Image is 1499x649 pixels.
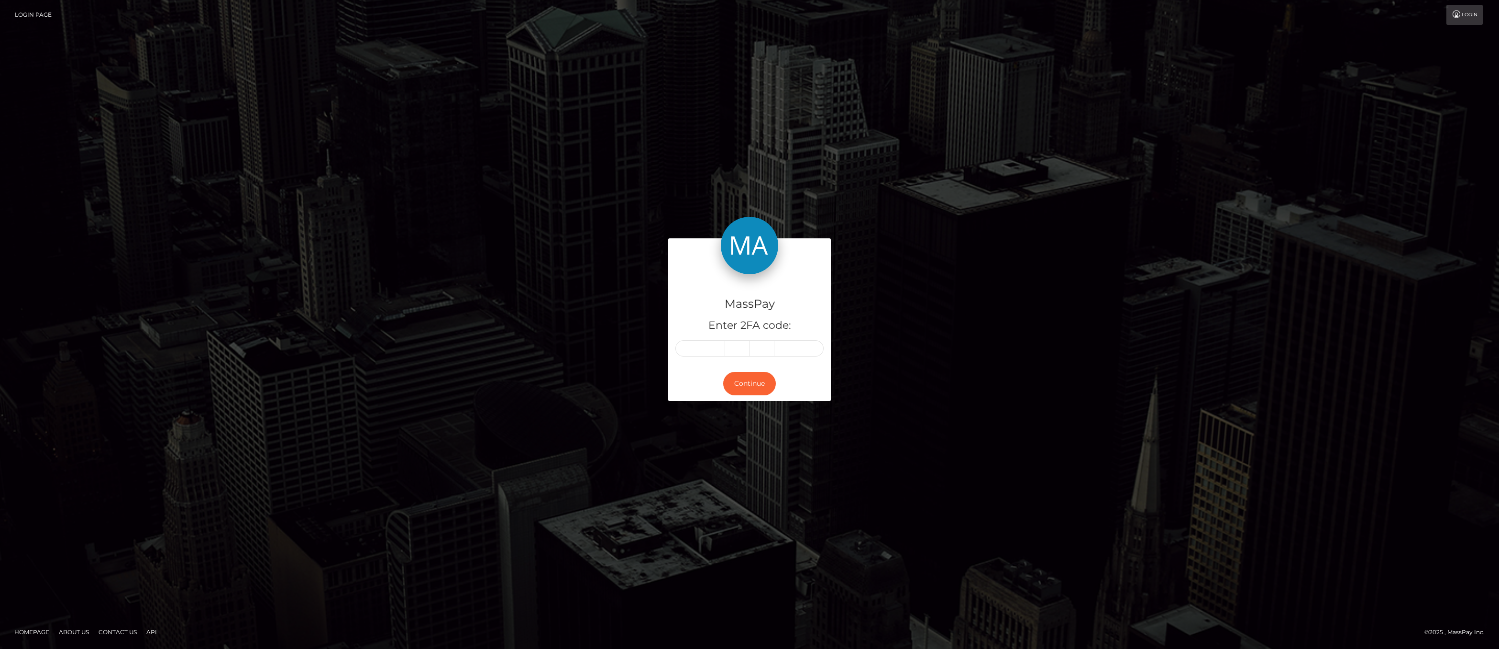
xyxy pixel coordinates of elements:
[675,318,824,333] h5: Enter 2FA code:
[1446,5,1483,25] a: Login
[721,217,778,274] img: MassPay
[675,296,824,313] h4: MassPay
[15,5,52,25] a: Login Page
[1424,627,1492,638] div: © 2025 , MassPay Inc.
[723,372,776,395] button: Continue
[95,625,141,639] a: Contact Us
[55,625,93,639] a: About Us
[143,625,161,639] a: API
[11,625,53,639] a: Homepage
